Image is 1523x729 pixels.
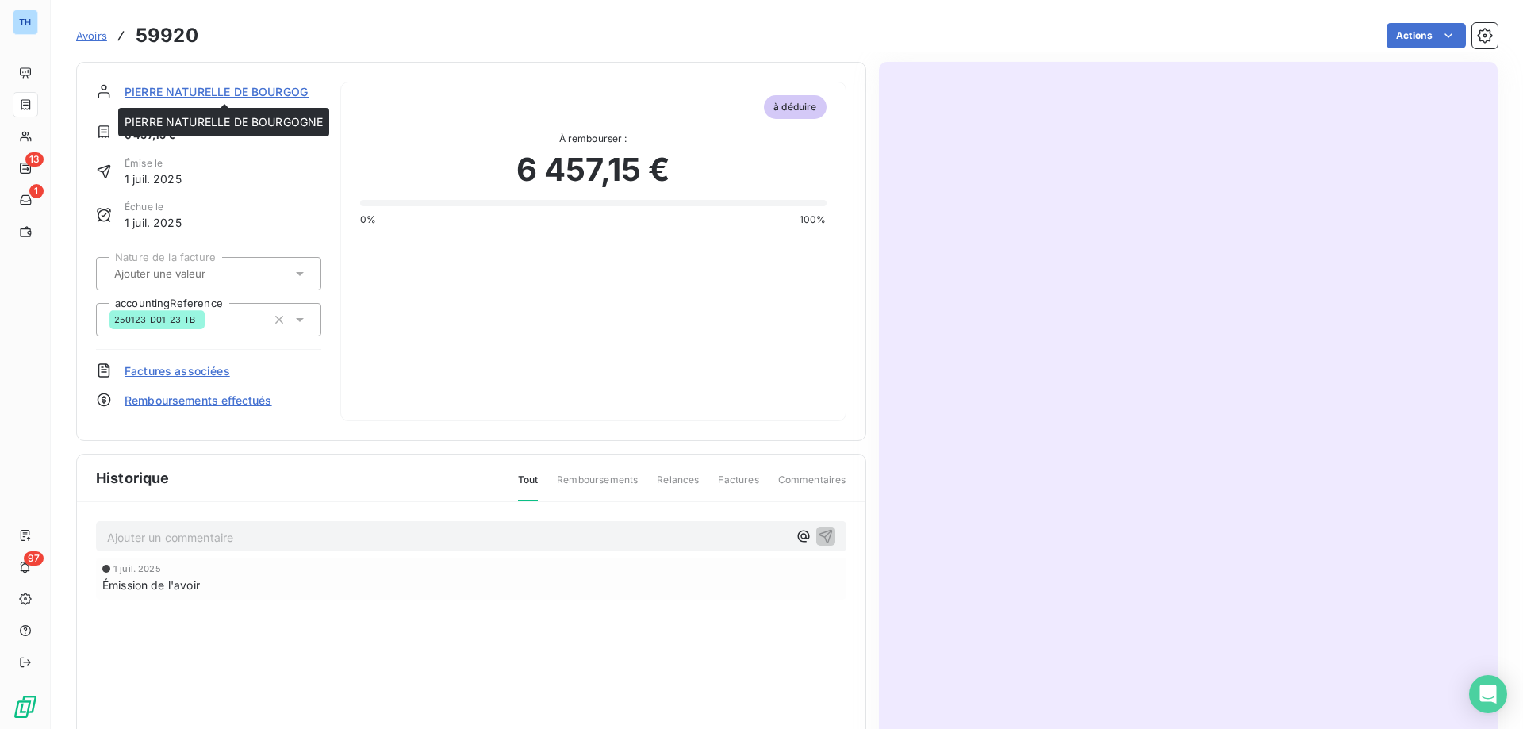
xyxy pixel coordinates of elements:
span: 97 [24,551,44,566]
span: Relances [657,473,699,500]
input: Ajouter une valeur [113,267,272,281]
span: Émission de l'avoir [102,577,200,593]
span: À rembourser : [360,132,827,146]
span: Commentaires [778,473,846,500]
span: Avoirs [76,29,107,42]
div: TH [13,10,38,35]
span: 250123-D01-23-TB- [114,315,200,324]
span: 1 juil. 2025 [125,171,182,187]
button: Actions [1387,23,1466,48]
a: 13 [13,155,37,181]
span: Historique [96,467,170,489]
span: 1 [29,184,44,198]
span: Émise le [125,156,182,171]
h3: 59920 [136,21,198,50]
a: 1 [13,187,37,213]
span: Tout [518,473,539,501]
span: à déduire [764,95,826,119]
div: Open Intercom Messenger [1469,675,1507,713]
span: Factures [718,473,758,500]
span: 6 457,15 € [516,146,670,194]
span: Factures associées [125,363,230,379]
span: 1 juil. 2025 [125,214,182,231]
span: Échue le [125,200,182,214]
span: 1 juil. 2025 [113,564,161,574]
span: Remboursements [557,473,638,500]
span: 100% [800,213,827,227]
span: 13 [25,152,44,167]
span: Remboursements effectués [125,392,272,409]
a: Avoirs [76,28,107,44]
span: PIERRE NATURELLE DE BOURGOGNE [125,83,323,100]
span: 0% [360,213,376,227]
img: Logo LeanPay [13,694,38,719]
div: PIERRE NATURELLE DE BOURGOGNE [118,108,329,136]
